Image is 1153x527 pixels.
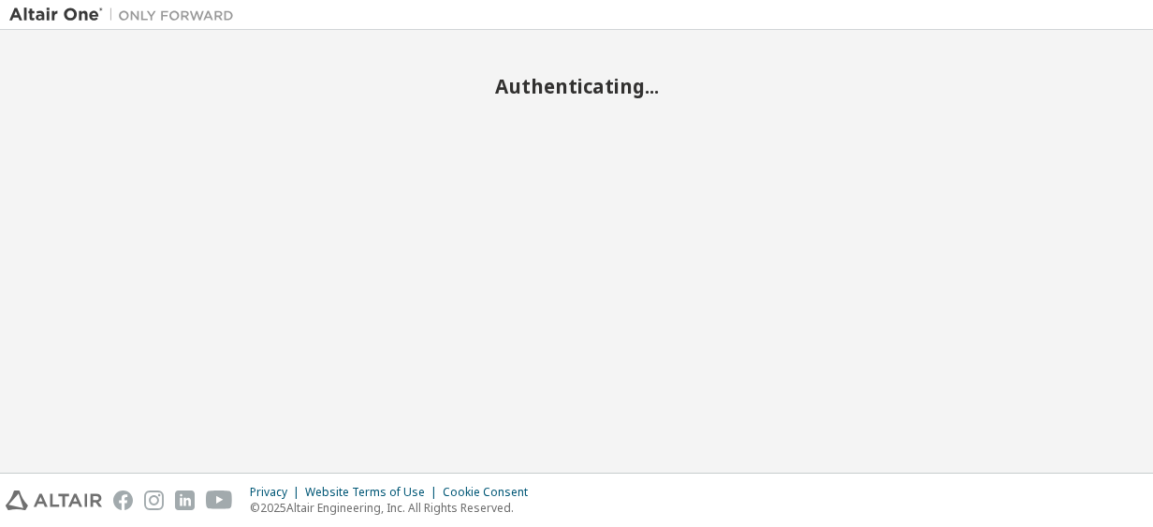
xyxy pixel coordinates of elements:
p: © 2025 Altair Engineering, Inc. All Rights Reserved. [250,500,539,516]
h2: Authenticating... [9,74,1144,98]
div: Website Terms of Use [305,485,443,500]
img: altair_logo.svg [6,490,102,510]
div: Cookie Consent [443,485,539,500]
img: Altair One [9,6,243,24]
img: linkedin.svg [175,490,195,510]
img: youtube.svg [206,490,233,510]
div: Privacy [250,485,305,500]
img: facebook.svg [113,490,133,510]
img: instagram.svg [144,490,164,510]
